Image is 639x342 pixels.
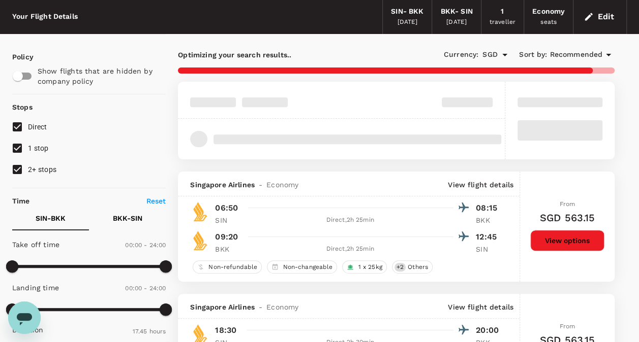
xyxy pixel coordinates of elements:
[391,6,423,17] div: SIN - BKK
[38,66,159,86] p: Show flights that are hidden by company policy
[12,283,59,293] p: Landing time
[193,260,262,273] div: Non-refundable
[36,213,66,223] p: SIN - BKK
[190,302,255,312] span: Singapore Airlines
[279,263,337,271] span: Non-changeable
[440,6,472,17] div: BKK - SIN
[178,50,396,60] p: Optimizing your search results..
[204,263,261,271] span: Non-refundable
[392,260,433,273] div: +2Others
[530,230,604,251] button: View options
[550,49,602,60] span: Recommended
[12,325,43,335] p: Duration
[12,240,59,250] p: Take off time
[146,196,166,206] p: Reset
[498,48,512,62] button: Open
[215,324,236,336] p: 18:30
[266,302,298,312] span: Economy
[28,123,47,131] span: Direct
[444,49,478,60] span: Currency :
[125,242,166,249] span: 00:00 - 24:00
[519,49,547,60] span: Sort by :
[28,144,49,152] span: 1 stop
[540,17,557,27] div: seats
[267,260,337,273] div: Non-changeable
[247,215,453,225] div: Direct , 2h 25min
[476,215,501,225] p: BKK
[215,244,240,254] p: BKK
[215,202,238,214] p: 06:50
[532,6,565,17] div: Economy
[501,6,504,17] div: 1
[12,52,21,62] p: Policy
[446,17,467,27] div: [DATE]
[215,215,240,225] p: SIN
[448,180,513,190] p: View flight details
[397,17,417,27] div: [DATE]
[394,263,406,271] span: + 2
[190,180,255,190] span: Singapore Airlines
[190,201,210,222] img: SQ
[582,9,618,25] button: Edit
[247,244,453,254] div: Direct , 2h 25min
[476,324,501,336] p: 20:00
[125,285,166,292] span: 00:00 - 24:00
[404,263,432,271] span: Others
[190,230,210,251] img: SQ
[12,11,78,22] div: Your Flight Details
[12,196,30,206] p: Time
[133,328,166,335] span: 17.45 hours
[540,210,595,226] h6: SGD 563.15
[12,103,33,111] strong: Stops
[28,165,56,174] span: 2+ stops
[560,323,575,330] span: From
[342,260,386,273] div: 1 x 25kg
[266,180,298,190] span: Economy
[8,301,41,334] iframe: Button to launch messaging window
[448,302,513,312] p: View flight details
[255,180,266,190] span: -
[354,263,386,271] span: 1 x 25kg
[255,302,266,312] span: -
[490,17,515,27] div: traveller
[476,244,501,254] p: SIN
[215,231,238,243] p: 09:20
[113,213,142,223] p: BKK - SIN
[476,231,501,243] p: 12:45
[560,200,575,208] span: From
[476,202,501,214] p: 08:15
